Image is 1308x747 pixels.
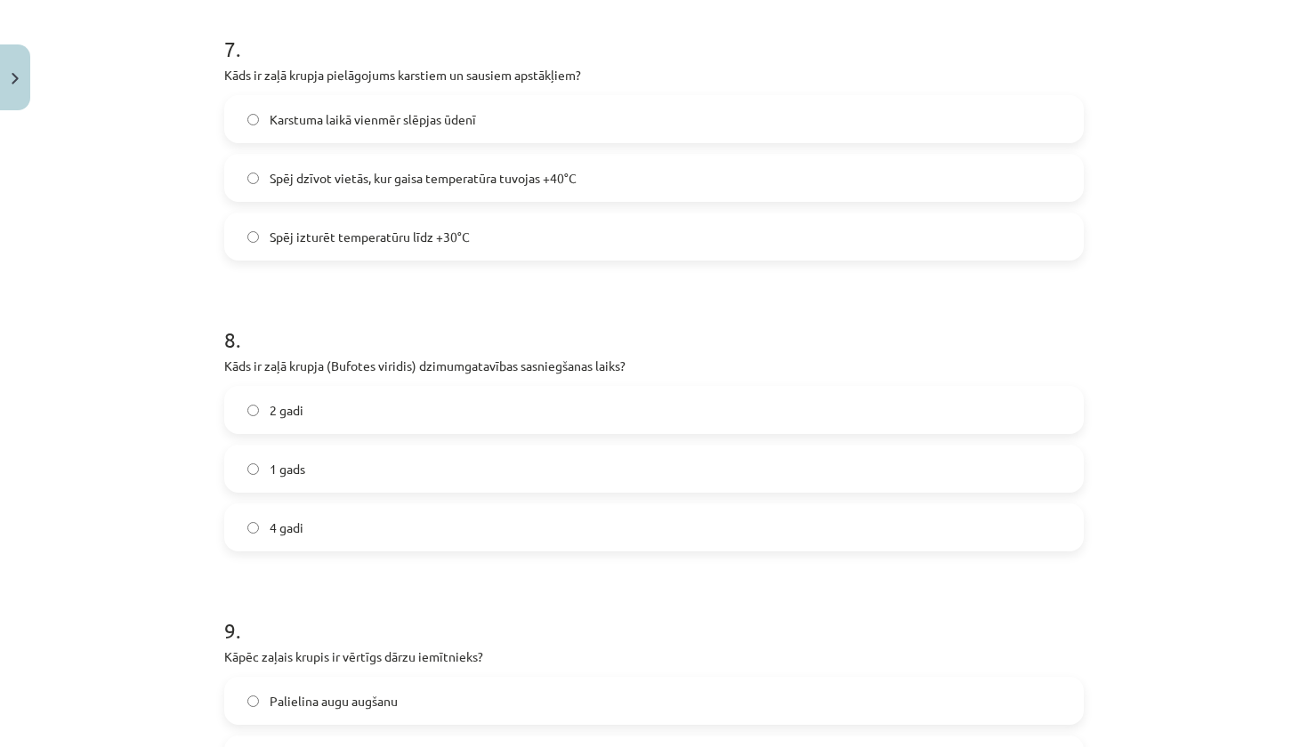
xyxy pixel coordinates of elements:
[224,66,1084,84] p: Kāds ir zaļā krupja pielāgojums karstiem un sausiem apstākļiem?
[270,169,577,188] span: Spēj dzīvot vietās, kur gaisa temperatūra tuvojas +40°C
[270,110,476,129] span: Karstuma laikā vienmēr slēpjas ūdenī
[224,296,1084,351] h1: 8 .
[270,692,398,711] span: Palielina augu augšanu
[247,463,259,475] input: 1 gads
[224,5,1084,60] h1: 7 .
[247,173,259,184] input: Spēj dzīvot vietās, kur gaisa temperatūra tuvojas +40°C
[224,587,1084,642] h1: 9 .
[224,357,1084,375] p: Kāds ir zaļā krupja (Bufotes viridis) dzimumgatavības sasniegšanas laiks?
[247,231,259,243] input: Spēj izturēt temperatūru līdz +30°C
[270,401,303,420] span: 2 gadi
[247,522,259,534] input: 4 gadi
[270,460,305,478] span: 1 gads
[247,695,259,707] input: Palielina augu augšanu
[270,228,470,246] span: Spēj izturēt temperatūru līdz +30°C
[12,73,19,84] img: icon-close-lesson-0947bae3869378f0d4975bcd49f059093ad1ed9edebbc8119c70593378902aed.svg
[224,647,1084,666] p: Kāpēc zaļais krupis ir vērtīgs dārzu iemītnieks?
[270,518,303,537] span: 4 gadi
[247,114,259,125] input: Karstuma laikā vienmēr slēpjas ūdenī
[247,405,259,416] input: 2 gadi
